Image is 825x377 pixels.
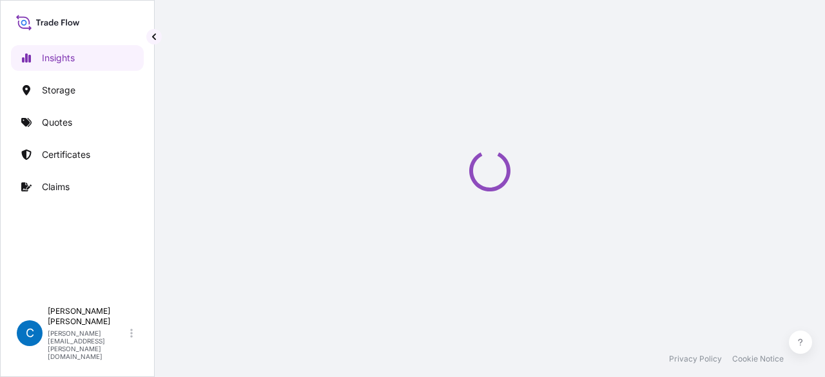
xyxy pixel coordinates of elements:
p: Quotes [42,116,72,129]
span: C [26,327,34,340]
p: [PERSON_NAME][EMAIL_ADDRESS][PERSON_NAME][DOMAIN_NAME] [48,329,128,360]
p: Certificates [42,148,90,161]
p: [PERSON_NAME] [PERSON_NAME] [48,306,128,327]
p: Insights [42,52,75,64]
a: Claims [11,174,144,200]
a: Quotes [11,110,144,135]
a: Certificates [11,142,144,168]
a: Insights [11,45,144,71]
a: Storage [11,77,144,103]
p: Storage [42,84,75,97]
a: Cookie Notice [732,354,784,364]
p: Claims [42,180,70,193]
a: Privacy Policy [669,354,722,364]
